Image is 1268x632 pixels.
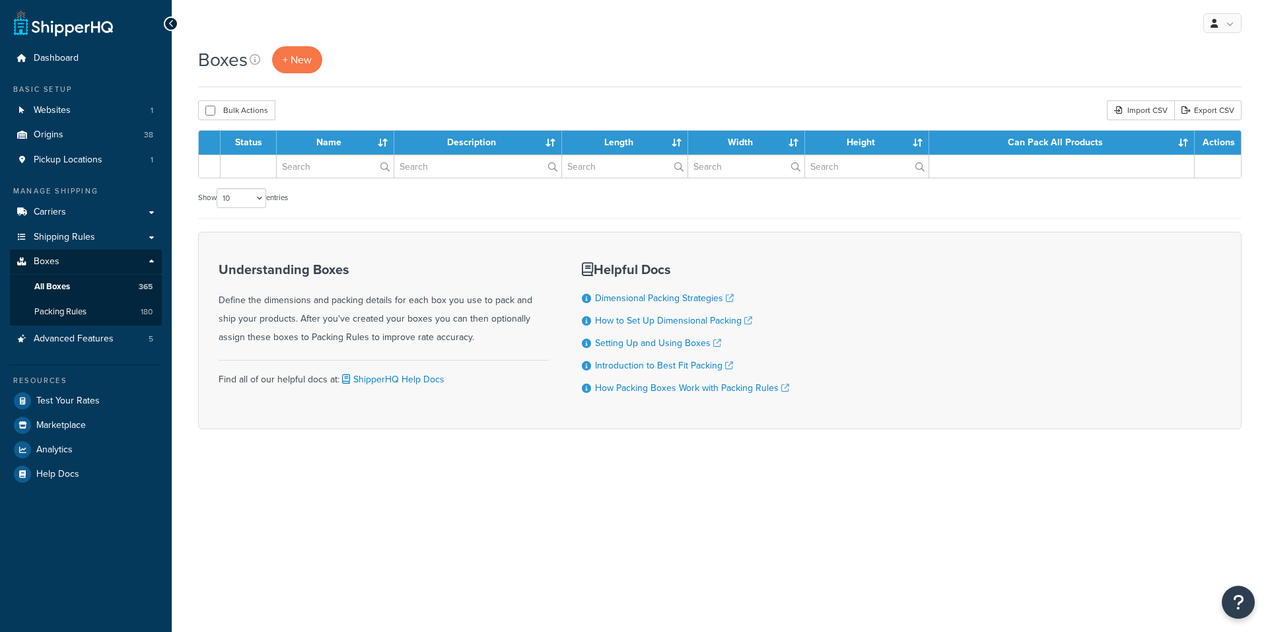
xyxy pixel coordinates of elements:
[394,131,563,155] th: Description
[10,250,162,274] a: Boxes
[10,300,162,324] li: Packing Rules
[10,46,162,71] a: Dashboard
[34,256,59,267] span: Boxes
[219,262,549,277] h3: Understanding Boxes
[10,327,162,351] li: Advanced Features
[36,420,86,431] span: Marketplace
[277,131,394,155] th: Name
[595,336,721,350] a: Setting Up and Using Boxes
[10,413,162,437] a: Marketplace
[562,155,687,178] input: Search
[339,372,444,386] a: ShipperHQ Help Docs
[34,232,95,243] span: Shipping Rules
[10,123,162,147] li: Origins
[36,444,73,456] span: Analytics
[595,381,789,395] a: How Packing Boxes Work with Packing Rules
[595,359,733,372] a: Introduction to Best Fit Packing
[562,131,688,155] th: Length
[10,225,162,250] a: Shipping Rules
[277,155,394,178] input: Search
[10,186,162,197] div: Manage Shipping
[34,155,102,166] span: Pickup Locations
[141,306,153,318] span: 180
[10,275,162,299] li: All Boxes
[1195,131,1241,155] th: Actions
[283,52,312,67] span: + New
[14,10,113,36] a: ShipperHQ Home
[221,131,277,155] th: Status
[10,375,162,386] div: Resources
[1174,100,1242,120] a: Export CSV
[10,327,162,351] a: Advanced Features 5
[10,389,162,413] a: Test Your Rates
[217,188,266,208] select: Showentries
[688,155,804,178] input: Search
[10,462,162,486] a: Help Docs
[929,131,1195,155] th: Can Pack All Products
[10,123,162,147] a: Origins 38
[34,129,63,141] span: Origins
[34,334,114,345] span: Advanced Features
[34,53,79,64] span: Dashboard
[151,105,153,116] span: 1
[10,148,162,172] a: Pickup Locations 1
[34,281,70,293] span: All Boxes
[219,360,549,389] div: Find all of our helpful docs at:
[198,100,275,120] button: Bulk Actions
[595,291,734,305] a: Dimensional Packing Strategies
[34,306,87,318] span: Packing Rules
[10,98,162,123] a: Websites 1
[394,155,562,178] input: Search
[149,334,153,345] span: 5
[688,131,805,155] th: Width
[582,262,789,277] h3: Helpful Docs
[1222,586,1255,619] button: Open Resource Center
[34,105,71,116] span: Websites
[805,131,929,155] th: Height
[198,188,288,208] label: Show entries
[10,200,162,225] a: Carriers
[10,250,162,325] li: Boxes
[805,155,929,178] input: Search
[10,275,162,299] a: All Boxes 365
[10,84,162,95] div: Basic Setup
[219,262,549,347] div: Define the dimensions and packing details for each box you use to pack and ship your products. Af...
[10,438,162,462] a: Analytics
[139,281,153,293] span: 365
[10,98,162,123] li: Websites
[272,46,322,73] a: + New
[10,300,162,324] a: Packing Rules 180
[34,207,66,218] span: Carriers
[10,148,162,172] li: Pickup Locations
[36,396,100,407] span: Test Your Rates
[595,314,752,328] a: How to Set Up Dimensional Packing
[1107,100,1174,120] div: Import CSV
[198,47,248,73] h1: Boxes
[36,469,79,480] span: Help Docs
[151,155,153,166] span: 1
[144,129,153,141] span: 38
